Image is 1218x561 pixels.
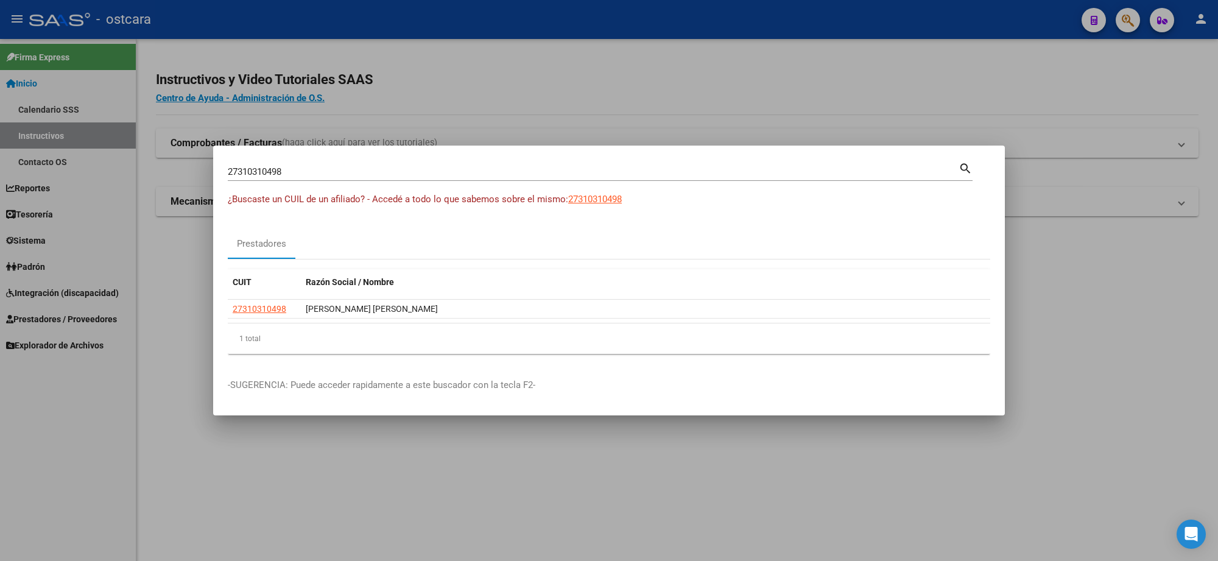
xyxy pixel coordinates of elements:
datatable-header-cell: CUIT [228,269,301,295]
span: 27310310498 [233,304,286,314]
span: CUIT [233,277,252,287]
span: 27310310498 [568,194,622,205]
datatable-header-cell: Razón Social / Nombre [301,269,990,295]
span: Razón Social / Nombre [306,277,394,287]
div: Prestadores [237,237,286,251]
mat-icon: search [959,160,973,175]
p: -SUGERENCIA: Puede acceder rapidamente a este buscador con la tecla F2- [228,378,990,392]
div: Open Intercom Messenger [1177,520,1206,549]
div: [PERSON_NAME] [PERSON_NAME] [306,302,985,316]
span: ¿Buscaste un CUIL de un afiliado? - Accedé a todo lo que sabemos sobre el mismo: [228,194,568,205]
div: 1 total [228,323,990,354]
